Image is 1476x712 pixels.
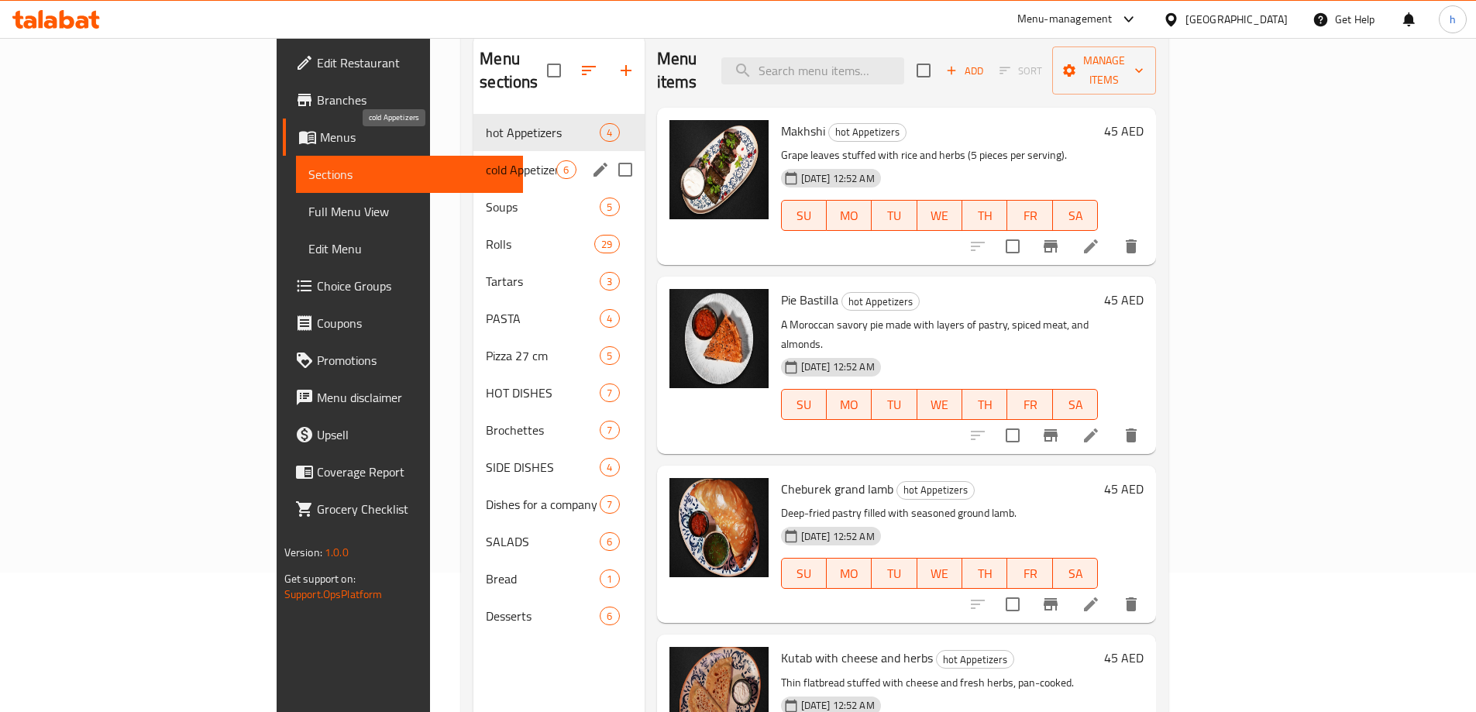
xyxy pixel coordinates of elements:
[962,558,1007,589] button: TH
[827,389,872,420] button: MO
[473,225,644,263] div: Rolls29
[1113,586,1150,623] button: delete
[486,198,600,216] span: Soups
[486,123,600,142] div: hot Appetizers
[1104,289,1144,311] h6: 45 AED
[473,108,644,641] nav: Menu sections
[600,497,618,512] span: 7
[486,309,600,328] span: PASTA
[788,562,821,585] span: SU
[308,165,511,184] span: Sections
[473,151,644,188] div: cold Appetizers6edit
[283,490,523,528] a: Grocery Checklist
[486,346,600,365] div: Pizza 27 cm
[600,386,618,401] span: 7
[1082,426,1100,445] a: Edit menu item
[1082,237,1100,256] a: Edit menu item
[317,463,511,481] span: Coverage Report
[473,523,644,560] div: SALADS6
[486,235,594,253] div: Rolls
[283,453,523,490] a: Coverage Report
[473,597,644,635] div: Desserts6
[296,193,523,230] a: Full Menu View
[937,651,1013,669] span: hot Appetizers
[1059,562,1092,585] span: SA
[317,53,511,72] span: Edit Restaurant
[296,156,523,193] a: Sections
[669,289,769,388] img: Pie Bastilla
[600,126,618,140] span: 4
[969,394,1001,416] span: TH
[317,277,511,295] span: Choice Groups
[320,128,511,146] span: Menus
[595,237,618,252] span: 29
[600,274,618,289] span: 3
[317,500,511,518] span: Grocery Checklist
[962,389,1007,420] button: TH
[996,230,1029,263] span: Select to update
[1104,120,1144,142] h6: 45 AED
[1059,394,1092,416] span: SA
[1017,10,1113,29] div: Menu-management
[1007,558,1052,589] button: FR
[317,351,511,370] span: Promotions
[829,123,906,141] span: hot Appetizers
[897,481,974,499] span: hot Appetizers
[1104,478,1144,500] h6: 45 AED
[317,314,511,332] span: Coupons
[1113,417,1150,454] button: delete
[607,52,645,89] button: Add section
[907,54,940,87] span: Select section
[283,379,523,416] a: Menu disclaimer
[486,384,600,402] span: HOT DISHES
[570,52,607,89] span: Sort sections
[917,558,962,589] button: WE
[486,569,600,588] div: Bread
[788,205,821,227] span: SU
[473,411,644,449] div: Brochettes7
[1013,394,1046,416] span: FR
[594,235,619,253] div: items
[600,272,619,291] div: items
[600,535,618,549] span: 6
[473,300,644,337] div: PASTA4
[1032,417,1069,454] button: Branch-specific-item
[600,349,618,363] span: 5
[317,388,511,407] span: Menu disclaimer
[317,425,511,444] span: Upsell
[308,239,511,258] span: Edit Menu
[781,315,1099,354] p: A Moroccan savory pie made with layers of pastry, spiced meat, and almonds.
[996,588,1029,621] span: Select to update
[600,423,618,438] span: 7
[1082,595,1100,614] a: Edit menu item
[872,389,917,420] button: TU
[473,486,644,523] div: Dishes for a company7
[600,200,618,215] span: 5
[600,421,619,439] div: items
[486,458,600,476] span: SIDE DISHES
[781,646,933,669] span: Kutab with cheese and herbs
[781,389,827,420] button: SU
[486,495,600,514] span: Dishes for a company
[600,311,618,326] span: 4
[283,44,523,81] a: Edit Restaurant
[600,569,619,588] div: items
[296,230,523,267] a: Edit Menu
[284,569,356,589] span: Get support on:
[781,200,827,231] button: SU
[308,202,511,221] span: Full Menu View
[538,54,570,87] span: Select all sections
[283,119,523,156] a: Menus
[486,272,600,291] span: Tartars
[1113,228,1150,265] button: delete
[781,558,827,589] button: SU
[924,394,956,416] span: WE
[781,119,825,143] span: Makhshi
[1052,46,1156,95] button: Manage items
[828,123,907,142] div: hot Appetizers
[486,421,600,439] span: Brochettes
[600,198,619,216] div: items
[284,542,322,562] span: Version:
[841,292,920,311] div: hot Appetizers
